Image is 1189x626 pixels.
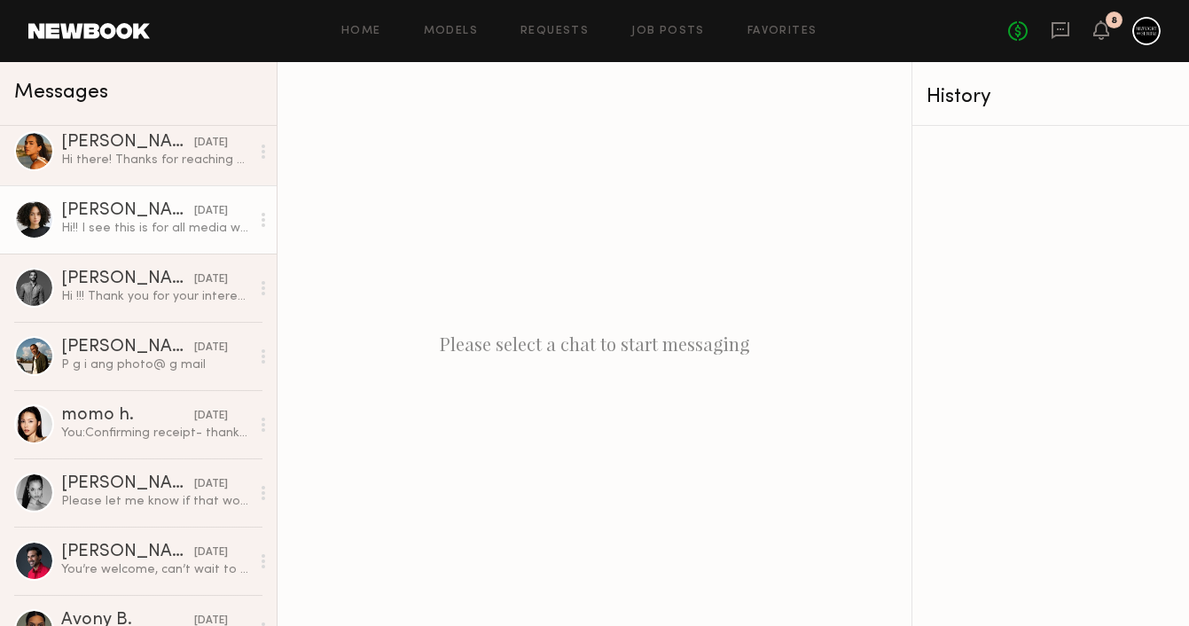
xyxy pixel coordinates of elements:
div: [PERSON_NAME] [61,339,194,356]
div: History [927,87,1175,107]
div: [DATE] [194,135,228,152]
a: Home [341,26,381,37]
div: [PERSON_NAME] [61,270,194,288]
div: [PERSON_NAME] [61,202,194,220]
div: momo h. [61,407,194,425]
div: [DATE] [194,340,228,356]
a: Favorites [747,26,817,37]
div: [DATE] [194,408,228,425]
div: [DATE] [194,271,228,288]
div: [DATE] [194,203,228,220]
div: Please let me know if that worked! My computer is being weird with files [DATE] haha [61,493,250,510]
div: You: Confirming receipt- thank you so much! x [61,425,250,442]
div: [PERSON_NAME] [61,475,194,493]
div: P g i ang photo@ g mail [61,356,250,373]
div: [PERSON_NAME] [61,134,194,152]
a: Job Posts [631,26,705,37]
div: Hi there! Thanks for reaching out, I could possibly make [DATE] work, but [DATE] is actually bett... [61,152,250,168]
div: Hi!! I see this is for all media worldwide in perpetuity. Is this the intended usage for this adv... [61,220,250,237]
div: 8 [1111,16,1117,26]
span: Messages [14,82,108,103]
div: Hi !!! Thank you for your interest! I am currently booked out until the end of October, I’ve reac... [61,288,250,305]
a: Models [424,26,478,37]
div: [PERSON_NAME] [61,544,194,561]
a: Requests [520,26,589,37]
div: [DATE] [194,476,228,493]
div: Please select a chat to start messaging [278,62,911,626]
div: [DATE] [194,544,228,561]
div: You’re welcome, can’t wait to see the images and videos! [61,561,250,578]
